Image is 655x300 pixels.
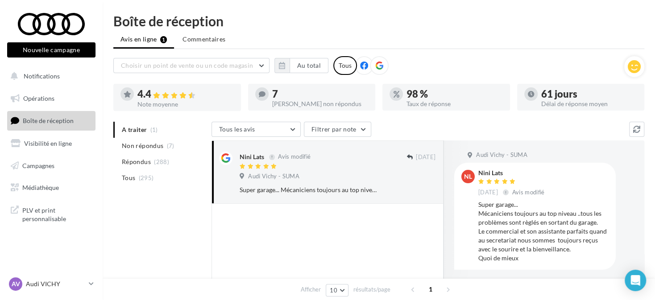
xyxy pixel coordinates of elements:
[22,204,92,223] span: PLV et print personnalisable
[333,56,357,75] div: Tous
[22,184,59,191] span: Médiathèque
[24,72,60,80] span: Notifications
[476,151,527,159] span: Audi Vichy - SUMA
[139,174,154,181] span: (295)
[301,285,321,294] span: Afficher
[182,35,225,43] span: Commentaires
[137,101,234,107] div: Note moyenne
[248,173,299,181] span: Audi Vichy - SUMA
[113,58,269,73] button: Choisir un point de vente ou un code magasin
[272,89,369,99] div: 7
[464,172,472,181] span: NL
[353,285,390,294] span: résultats/page
[137,89,234,99] div: 4.4
[406,101,503,107] div: Taux de réponse
[7,42,95,58] button: Nouvelle campagne
[512,189,545,196] span: Avis modifié
[22,161,54,169] span: Campagnes
[240,185,377,194] div: Super garage... Mécaniciens toujours au top niveau ..tous les problèmes sont règlés en sortant du...
[5,134,97,153] a: Visibilité en ligne
[211,122,301,137] button: Tous les avis
[541,101,638,107] div: Délai de réponse moyen
[113,14,644,28] div: Boîte de réception
[12,279,20,288] span: AV
[7,275,95,292] a: AV Audi VICHY
[5,156,97,175] a: Campagnes
[406,89,503,99] div: 98 %
[326,284,348,296] button: 10
[121,62,253,69] span: Choisir un point de vente ou un code magasin
[23,117,74,124] span: Boîte de réception
[26,279,85,288] p: Audi VICHY
[478,200,609,263] div: Super garage... Mécaniciens toujours au top niveau ..tous les problèmes sont règlés en sortant du...
[478,170,547,176] div: Nini Lats
[274,58,328,73] button: Au total
[304,122,371,137] button: Filtrer par note
[219,125,255,133] span: Tous les avis
[541,89,638,99] div: 61 jours
[5,178,97,197] a: Médiathèque
[122,157,151,166] span: Répondus
[416,153,435,161] span: [DATE]
[5,201,97,227] a: PLV et print personnalisable
[23,95,54,102] span: Opérations
[625,270,646,291] div: Open Intercom Messenger
[122,173,135,182] span: Tous
[290,58,328,73] button: Au total
[278,153,311,160] span: Avis modifié
[5,89,97,108] a: Opérations
[154,158,169,165] span: (288)
[423,282,438,296] span: 1
[240,152,264,161] div: Nini Lats
[478,189,498,197] span: [DATE]
[272,101,369,107] div: [PERSON_NAME] non répondus
[122,141,163,150] span: Non répondus
[330,287,337,294] span: 10
[5,67,94,86] button: Notifications
[24,140,72,147] span: Visibilité en ligne
[5,111,97,130] a: Boîte de réception
[167,142,174,149] span: (7)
